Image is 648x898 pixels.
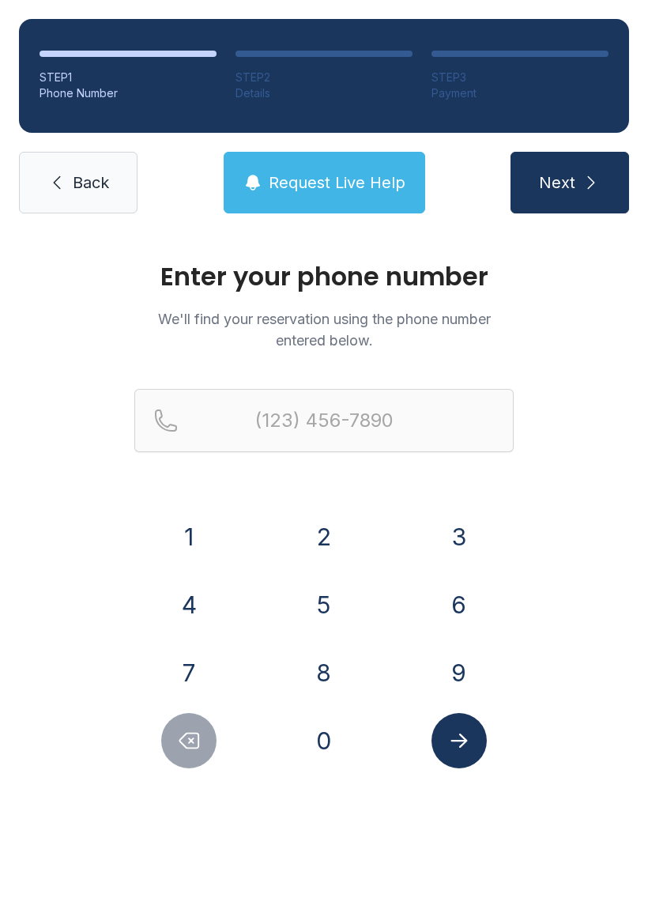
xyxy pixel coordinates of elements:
[134,264,514,289] h1: Enter your phone number
[431,577,487,632] button: 6
[161,577,217,632] button: 4
[134,308,514,351] p: We'll find your reservation using the phone number entered below.
[161,645,217,700] button: 7
[134,389,514,452] input: Reservation phone number
[431,509,487,564] button: 3
[269,172,405,194] span: Request Live Help
[296,509,352,564] button: 2
[161,713,217,768] button: Delete number
[431,70,608,85] div: STEP 3
[73,172,109,194] span: Back
[431,713,487,768] button: Submit lookup form
[431,85,608,101] div: Payment
[296,713,352,768] button: 0
[40,70,217,85] div: STEP 1
[296,645,352,700] button: 8
[431,645,487,700] button: 9
[161,509,217,564] button: 1
[235,85,413,101] div: Details
[40,85,217,101] div: Phone Number
[539,172,575,194] span: Next
[296,577,352,632] button: 5
[235,70,413,85] div: STEP 2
